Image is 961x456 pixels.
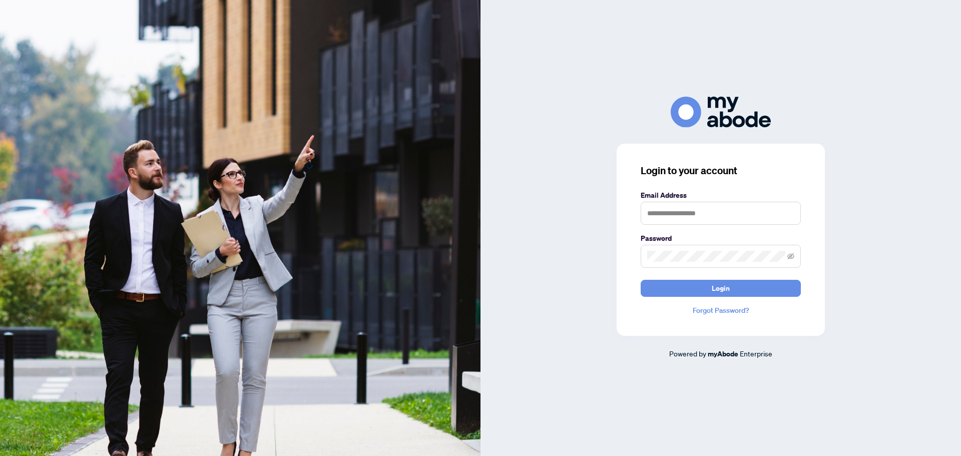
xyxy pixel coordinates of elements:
[669,349,706,358] span: Powered by
[712,280,730,296] span: Login
[641,233,801,244] label: Password
[641,190,801,201] label: Email Address
[671,97,771,127] img: ma-logo
[641,164,801,178] h3: Login to your account
[740,349,772,358] span: Enterprise
[708,348,738,359] a: myAbode
[641,305,801,316] a: Forgot Password?
[787,253,794,260] span: eye-invisible
[641,280,801,297] button: Login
